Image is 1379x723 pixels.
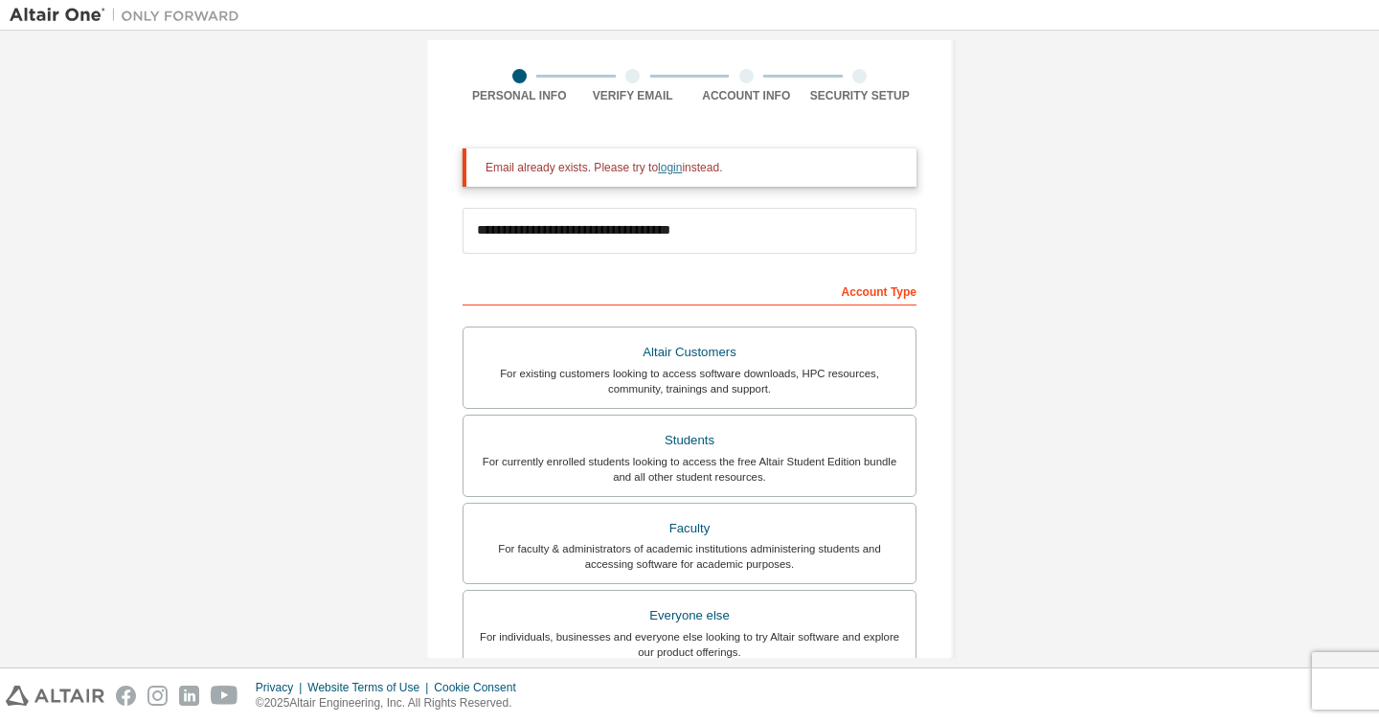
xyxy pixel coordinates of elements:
[463,275,916,305] div: Account Type
[256,680,307,695] div: Privacy
[475,454,904,485] div: For currently enrolled students looking to access the free Altair Student Edition bundle and all ...
[6,686,104,706] img: altair_logo.svg
[116,686,136,706] img: facebook.svg
[475,366,904,396] div: For existing customers looking to access software downloads, HPC resources, community, trainings ...
[256,695,528,712] p: © 2025 Altair Engineering, Inc. All Rights Reserved.
[475,602,904,629] div: Everyone else
[486,160,901,175] div: Email already exists. Please try to instead.
[147,686,168,706] img: instagram.svg
[463,88,576,103] div: Personal Info
[179,686,199,706] img: linkedin.svg
[475,339,904,366] div: Altair Customers
[576,88,690,103] div: Verify Email
[475,541,904,572] div: For faculty & administrators of academic institutions administering students and accessing softwa...
[658,161,682,174] a: login
[475,427,904,454] div: Students
[10,6,249,25] img: Altair One
[211,686,238,706] img: youtube.svg
[307,680,434,695] div: Website Terms of Use
[689,88,803,103] div: Account Info
[434,680,527,695] div: Cookie Consent
[803,88,917,103] div: Security Setup
[475,515,904,542] div: Faculty
[475,629,904,660] div: For individuals, businesses and everyone else looking to try Altair software and explore our prod...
